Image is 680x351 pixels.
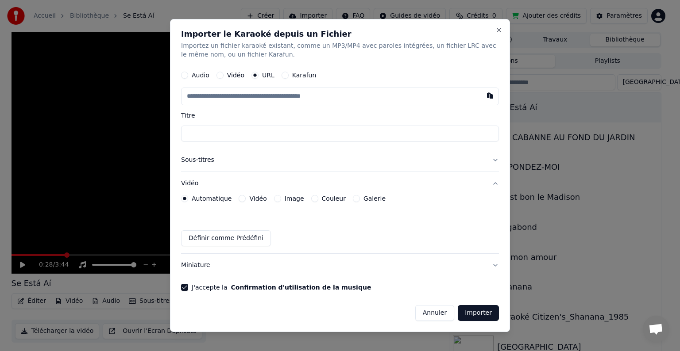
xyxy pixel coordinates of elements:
[181,172,499,195] button: Vidéo
[415,305,454,321] button: Annuler
[249,195,267,202] label: Vidéo
[181,30,499,38] h2: Importer le Karaoké depuis un Fichier
[363,195,386,202] label: Galerie
[181,149,499,172] button: Sous-titres
[192,284,371,290] label: J'accepte la
[192,72,209,78] label: Audio
[181,42,499,59] p: Importez un fichier karaoké existant, comme un MP3/MP4 avec paroles intégrées, un fichier LRC ave...
[181,195,499,253] div: Vidéo
[192,195,232,202] label: Automatique
[285,195,304,202] label: Image
[181,112,499,118] label: Titre
[181,254,499,277] button: Miniature
[262,72,274,78] label: URL
[292,72,317,78] label: Karafun
[322,195,346,202] label: Couleur
[227,72,244,78] label: Vidéo
[458,305,499,321] button: Importer
[231,284,371,290] button: J'accepte la
[181,230,271,246] button: Définir comme Prédéfini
